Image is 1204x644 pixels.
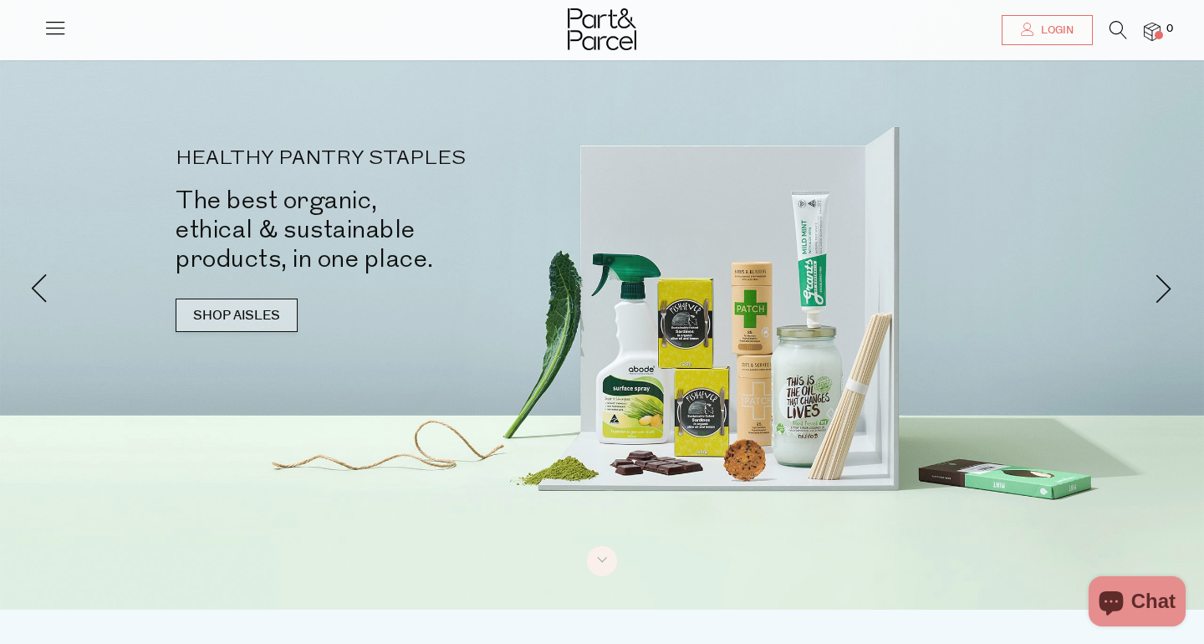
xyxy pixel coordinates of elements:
img: Part&Parcel [568,8,636,50]
h2: The best organic, ethical & sustainable products, in one place. [176,186,627,273]
a: 0 [1144,23,1161,40]
inbox-online-store-chat: Shopify online store chat [1084,576,1191,631]
span: Login [1037,23,1074,38]
span: 0 [1162,22,1177,37]
a: Login [1002,15,1093,45]
a: SHOP AISLES [176,299,298,332]
p: HEALTHY PANTRY STAPLES [176,149,627,169]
